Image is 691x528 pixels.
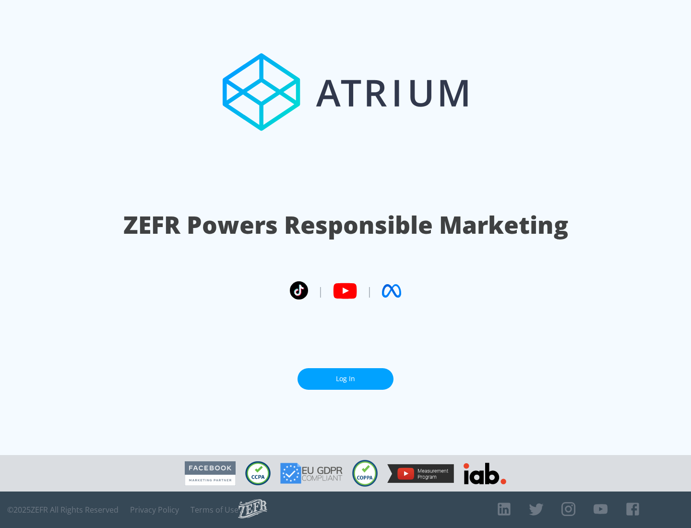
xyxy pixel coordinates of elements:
img: COPPA Compliant [352,460,378,487]
span: | [318,284,323,298]
a: Privacy Policy [130,505,179,515]
span: © 2025 ZEFR All Rights Reserved [7,505,119,515]
img: YouTube Measurement Program [387,464,454,483]
img: CCPA Compliant [245,461,271,485]
a: Terms of Use [191,505,238,515]
a: Log In [298,368,393,390]
img: IAB [464,463,506,484]
h1: ZEFR Powers Responsible Marketing [123,208,568,241]
img: GDPR Compliant [280,463,343,484]
span: | [367,284,372,298]
img: Facebook Marketing Partner [185,461,236,486]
